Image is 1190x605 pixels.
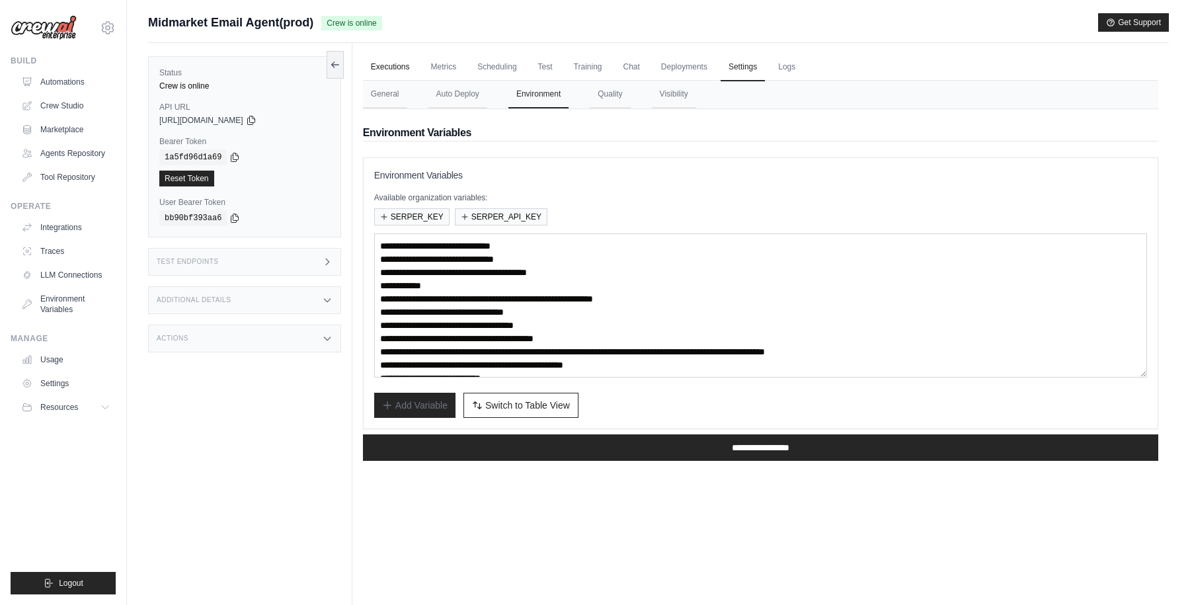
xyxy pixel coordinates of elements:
[16,241,116,262] a: Traces
[374,393,456,418] button: Add Variable
[485,399,570,412] span: Switch to Table View
[159,67,330,78] label: Status
[363,125,1158,141] h2: Environment Variables
[159,149,227,165] code: 1a5fd96d1a69
[16,397,116,418] button: Resources
[566,54,610,81] a: Training
[530,54,561,81] a: Test
[11,333,116,344] div: Manage
[374,169,1147,182] h3: Environment Variables
[16,349,116,370] a: Usage
[159,171,214,186] a: Reset Token
[11,201,116,212] div: Operate
[159,81,330,91] div: Crew is online
[40,402,78,413] span: Resources
[16,288,116,320] a: Environment Variables
[374,208,450,225] button: SERPER_KEY
[11,15,77,40] img: Logo
[721,54,765,81] a: Settings
[455,208,547,225] button: SERPER_API_KEY
[157,258,219,266] h3: Test Endpoints
[16,217,116,238] a: Integrations
[148,13,313,32] span: Midmarket Email Agent(prod)
[615,54,648,81] a: Chat
[508,81,569,108] button: Environment
[159,197,330,208] label: User Bearer Token
[463,393,578,418] button: Switch to Table View
[157,296,231,304] h3: Additional Details
[157,335,188,343] h3: Actions
[59,578,83,588] span: Logout
[363,81,1158,108] nav: Tabs
[159,115,243,126] span: [URL][DOMAIN_NAME]
[321,16,381,30] span: Crew is online
[428,81,487,108] button: Auto Deploy
[590,81,630,108] button: Quality
[159,210,227,226] code: bb90bf393aa6
[16,167,116,188] a: Tool Repository
[423,54,465,81] a: Metrics
[653,54,715,81] a: Deployments
[16,373,116,394] a: Settings
[159,136,330,147] label: Bearer Token
[363,81,407,108] button: General
[11,572,116,594] button: Logout
[469,54,524,81] a: Scheduling
[363,54,418,81] a: Executions
[11,56,116,66] div: Build
[374,192,1147,203] p: Available organization variables:
[16,264,116,286] a: LLM Connections
[16,119,116,140] a: Marketplace
[16,71,116,93] a: Automations
[1098,13,1169,32] button: Get Support
[16,143,116,164] a: Agents Repository
[16,95,116,116] a: Crew Studio
[159,102,330,112] label: API URL
[652,81,696,108] button: Visibility
[770,54,803,81] a: Logs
